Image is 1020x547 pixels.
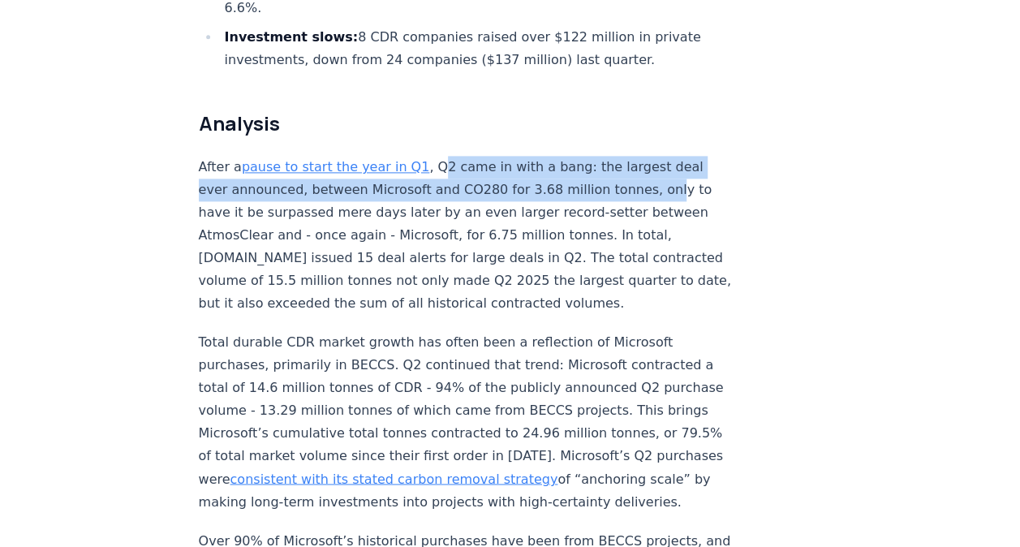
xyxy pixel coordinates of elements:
p: Total durable CDR market growth has often been a reflection of Microsoft purchases, primarily in ... [199,331,736,513]
p: After a , Q2 came in with a bang: the largest deal ever announced, between Microsoft and CO280 fo... [199,156,736,315]
a: consistent with its stated carbon removal strategy [230,471,558,486]
a: pause to start the year in Q1 [242,159,429,174]
strong: Investment slows: [225,29,359,45]
li: 8 CDR companies raised over $122 million in private investments, down from 24 companies ($137 mil... [220,26,736,71]
h2: Analysis [199,110,736,136]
